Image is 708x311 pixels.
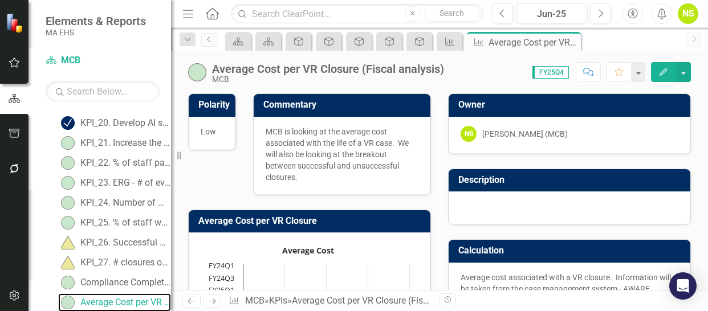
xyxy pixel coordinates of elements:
[458,100,685,110] h3: Owner
[669,272,697,300] div: Open Intercom Messenger
[461,272,678,294] p: Average cost associated with a VR closure. Information will be taken from the case management sys...
[520,7,583,21] div: Jun-25
[61,236,75,249] img: At-risk
[5,13,26,33] img: ClearPoint Strategy
[61,136,75,150] img: On-track
[282,245,334,256] text: Average Cost
[424,6,481,22] button: Search
[678,3,698,24] button: NS
[46,28,146,37] small: MA EHS
[46,54,160,67] a: MCB
[58,214,171,232] a: KPI_25. % of staff who report MCB as an agency that prioritizes transparency & coordination
[61,116,75,130] img: Target Met
[61,156,75,170] img: On-track
[482,128,568,140] div: [PERSON_NAME] (MCB)
[80,297,171,308] div: Average Cost per VR Closure (Fiscal analysis)
[58,253,171,272] a: KPI_27. # closures of rehabilitation teaching services.
[292,295,474,306] div: Average Cost per VR Closure (Fiscal analysis)
[61,176,75,190] img: On-track
[46,81,160,101] input: Search Below...
[58,194,171,212] a: KPI_24. Number of meetings that prioritizes communication around agency happenings
[489,35,578,50] div: Average Cost per VR Closure (Fiscal analysis)
[58,154,171,172] a: KPI_22. % of staff participating in the ERG
[61,256,75,269] img: At-risk
[61,296,75,309] img: On-track
[198,100,230,110] h3: Polarity
[58,134,171,152] a: KPI_21. Increase the number of reports for strategic & programmatic decisions informed by data
[58,273,171,292] a: Compliance Completion
[80,158,171,168] div: KPI_22. % of staff participating in the ERG
[80,277,171,288] div: Compliance Completion
[229,294,431,308] div: » »
[58,234,171,252] a: KPI_26. Successful Assistive Technology closures
[532,66,569,79] span: FY25Q4
[58,174,171,192] a: KPI_23. ERG - # of events, programs and meetings
[58,114,171,132] a: KPI_20. Develop AI system that will allow for quick policy look-up and form access. (% of VR data...
[209,273,234,283] text: FY24Q3
[461,126,477,142] div: NS
[458,175,685,185] h3: Description
[80,238,171,248] div: KPI_26. Successful Assistive Technology closures
[61,276,75,289] img: On-track
[80,257,171,268] div: KPI_27. # closures of rehabilitation teaching services.
[198,216,425,226] h3: Average Cost per VR Closure
[61,216,75,230] img: On-track
[209,285,234,295] text: FY25Q1
[212,75,444,84] div: MCB
[80,178,171,188] div: KPI_23. ERG - # of events, programs and meetings
[245,295,265,306] a: MCB
[263,100,425,110] h3: Commentary
[80,218,171,228] div: KPI_25. % of staff who report MCB as an agency that prioritizes transparency & coordination
[209,260,234,271] text: FY24Q1
[201,127,216,136] span: Low
[269,295,287,306] a: KPIs
[61,196,75,210] img: On-track
[80,198,171,208] div: KPI_24. Number of meetings that prioritizes communication around agency happenings
[188,63,206,81] img: On-track
[266,126,418,183] p: MCB is looking at the average cost associated with the life of a VR case. We will also be looking...
[440,9,464,18] span: Search
[212,63,444,75] div: Average Cost per VR Closure (Fiscal analysis)
[46,14,146,28] span: Elements & Reports
[80,138,171,148] div: KPI_21. Increase the number of reports for strategic & programmatic decisions informed by data
[516,3,587,24] button: Jun-25
[231,4,483,24] input: Search ClearPoint...
[80,118,171,128] div: KPI_20. Develop AI system that will allow for quick policy look-up and form access. (% of VR data...
[458,245,685,256] h3: Calculation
